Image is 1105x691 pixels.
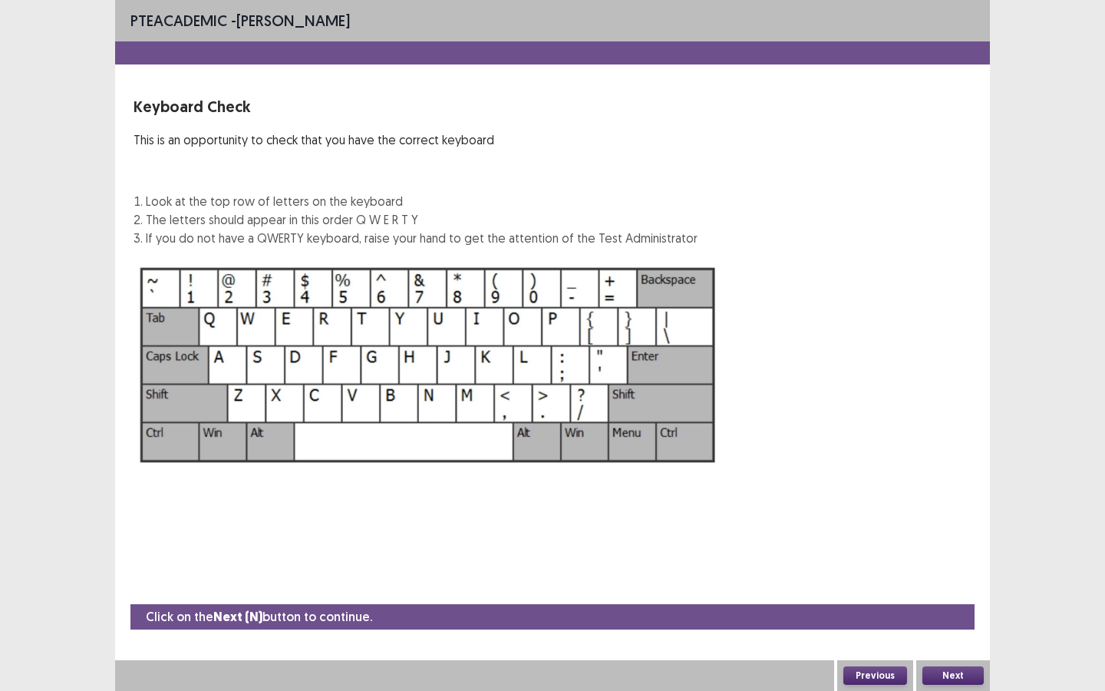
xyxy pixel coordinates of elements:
li: If you do not have a QWERTY keyboard, raise your hand to get the attention of the Test Administrator [146,229,698,247]
button: Previous [843,666,907,685]
img: Keyboard Image [134,260,723,471]
span: PTE academic [130,11,227,30]
p: - [PERSON_NAME] [130,9,350,32]
li: The letters should appear in this order Q W E R T Y [146,210,698,229]
li: Look at the top row of letters on the keyboard [146,192,698,210]
button: Next [922,666,984,685]
strong: Next (N) [213,609,262,625]
p: Keyboard Check [134,95,698,118]
p: This is an opportunity to check that you have the correct keyboard [134,131,698,149]
p: Click on the button to continue. [146,607,372,627]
